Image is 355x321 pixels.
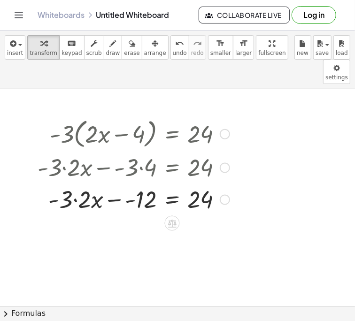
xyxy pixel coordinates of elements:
[124,50,139,56] span: erase
[173,50,187,56] span: undo
[170,35,189,60] button: undoundo
[59,35,85,60] button: keyboardkeypad
[5,35,25,60] button: insert
[165,216,180,231] div: Apply the same math to both sides of the equation
[313,35,332,60] button: save
[199,7,290,23] button: Collaborate Live
[235,50,252,56] span: larger
[106,50,120,56] span: draw
[189,35,206,60] button: redoredo
[144,50,166,56] span: arrange
[316,50,329,56] span: save
[297,50,309,56] span: new
[38,10,85,20] a: Whiteboards
[175,38,184,49] i: undo
[62,50,82,56] span: keypad
[7,50,23,56] span: insert
[207,11,282,19] span: Collaborate Live
[27,35,60,60] button: transform
[191,50,204,56] span: redo
[292,6,336,24] button: Log in
[11,8,26,23] button: Toggle navigation
[86,50,102,56] span: scrub
[122,35,142,60] button: erase
[258,50,286,56] span: fullscreen
[239,38,248,49] i: format_size
[210,50,231,56] span: smaller
[30,50,57,56] span: transform
[216,38,225,49] i: format_size
[333,35,350,60] button: load
[104,35,123,60] button: draw
[142,35,169,60] button: arrange
[294,35,311,60] button: new
[336,50,348,56] span: load
[193,38,202,49] i: redo
[84,35,104,60] button: scrub
[233,35,254,60] button: format_sizelarger
[323,60,350,84] button: settings
[325,74,348,81] span: settings
[256,35,288,60] button: fullscreen
[208,35,233,60] button: format_sizesmaller
[67,38,76,49] i: keyboard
